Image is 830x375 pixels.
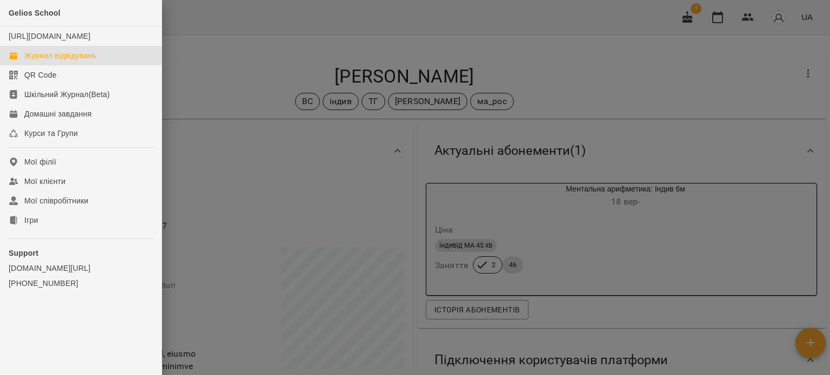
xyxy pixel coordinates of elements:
[9,9,61,17] span: Gelios School
[24,215,38,226] div: Ігри
[24,176,65,187] div: Мої клієнти
[24,128,78,139] div: Курси та Групи
[9,278,153,289] a: [PHONE_NUMBER]
[24,89,110,100] div: Шкільний Журнал(Beta)
[9,32,90,40] a: [URL][DOMAIN_NAME]
[24,195,89,206] div: Мої співробітники
[24,108,91,119] div: Домашні завдання
[24,156,56,167] div: Мої філії
[9,263,153,274] a: [DOMAIN_NAME][URL]
[9,248,153,258] p: Support
[24,50,96,61] div: Журнал відвідувань
[24,70,57,80] div: QR Code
